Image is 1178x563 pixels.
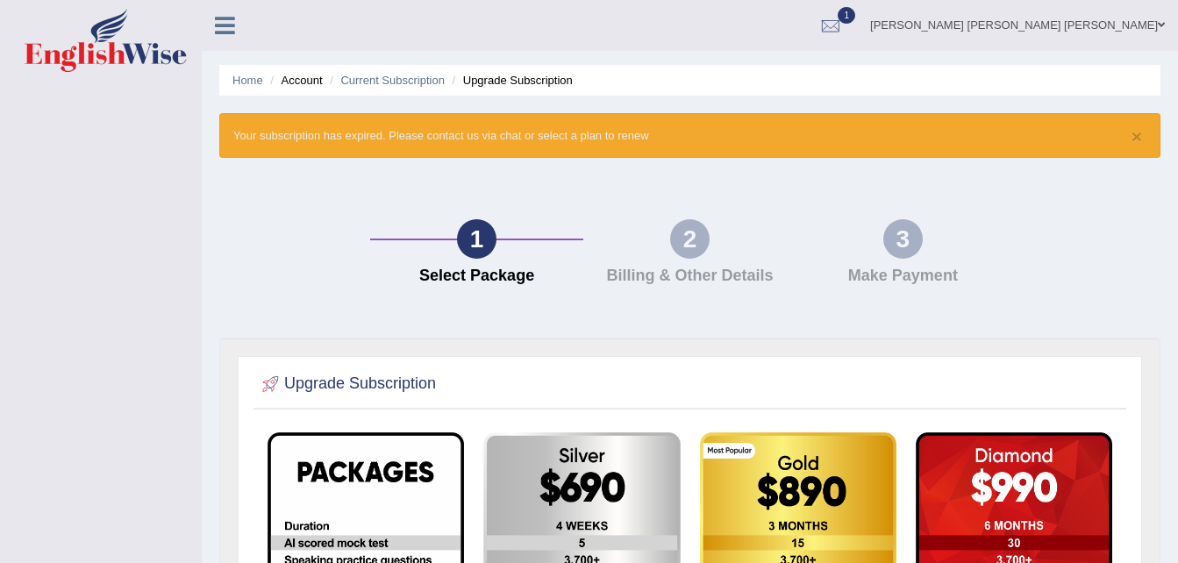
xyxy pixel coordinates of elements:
[838,7,855,24] span: 1
[340,74,445,87] a: Current Subscription
[448,72,573,89] li: Upgrade Subscription
[805,267,1001,285] h4: Make Payment
[670,219,710,259] div: 2
[219,113,1160,158] div: Your subscription has expired. Please contact us via chat or select a plan to renew
[266,72,322,89] li: Account
[232,74,263,87] a: Home
[457,219,496,259] div: 1
[883,219,923,259] div: 3
[379,267,575,285] h4: Select Package
[592,267,788,285] h4: Billing & Other Details
[1132,127,1142,146] button: ×
[258,371,436,397] h2: Upgrade Subscription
